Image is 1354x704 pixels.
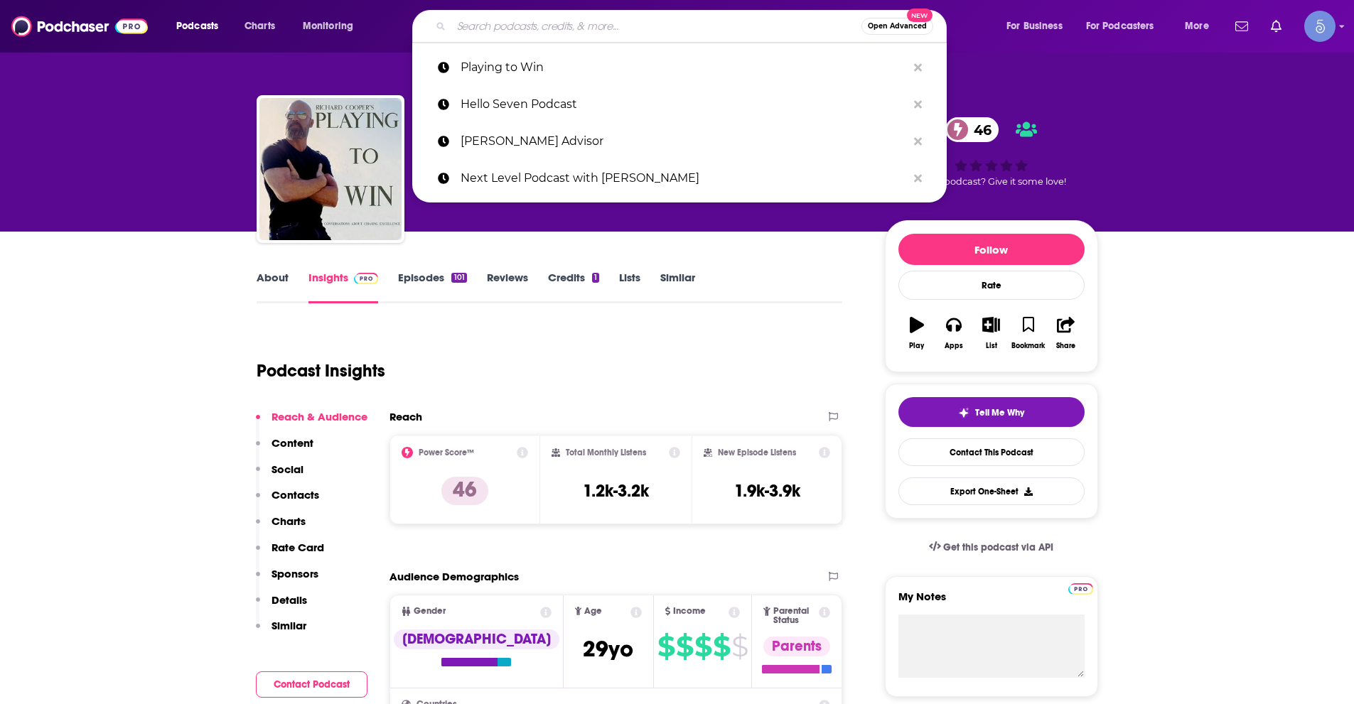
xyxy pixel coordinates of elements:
[256,593,307,619] button: Details
[451,273,466,283] div: 101
[676,635,693,658] span: $
[256,567,318,593] button: Sponsors
[394,629,559,649] div: [DEMOGRAPHIC_DATA]
[1011,342,1045,350] div: Bookmark
[619,271,640,303] a: Lists
[773,607,817,625] span: Parental Status
[412,123,947,160] a: [PERSON_NAME] Advisor
[945,117,999,142] a: 46
[898,477,1085,505] button: Export One-Sheet
[673,607,706,616] span: Income
[272,488,319,502] p: Contacts
[972,308,1009,359] button: List
[461,86,907,123] p: Hello Seven Podcast
[256,671,367,698] button: Contact Podcast
[975,407,1024,418] span: Tell Me Why
[996,15,1080,38] button: open menu
[256,462,303,489] button: Social
[293,15,372,38] button: open menu
[1086,16,1154,36] span: For Podcasters
[308,271,379,303] a: InsightsPodchaser Pro
[898,438,1085,466] a: Contact This Podcast
[694,635,711,658] span: $
[461,49,907,86] p: Playing to Win
[1304,11,1336,42] button: Show profile menu
[257,360,385,381] h1: Podcast Insights
[945,342,963,350] div: Apps
[11,13,148,40] img: Podchaser - Follow, Share and Rate Podcasts
[1230,14,1254,38] a: Show notifications dropdown
[272,541,324,554] p: Rate Card
[389,410,422,423] h2: Reach
[272,567,318,580] p: Sponsors
[1175,15,1227,38] button: open menu
[259,98,402,240] img: Playing to Win
[398,271,466,303] a: Episodes101
[918,530,1065,565] a: Get this podcast via API
[256,488,319,514] button: Contacts
[885,108,1098,196] div: 46Good podcast? Give it some love!
[461,160,907,197] p: Next Level Podcast with Jeremy Miner
[441,477,488,505] p: 46
[303,16,353,36] span: Monitoring
[907,9,933,22] span: New
[548,271,599,303] a: Credits1
[256,410,367,436] button: Reach & Audience
[256,514,306,541] button: Charts
[412,86,947,123] a: Hello Seven Podcast
[909,342,924,350] div: Play
[414,607,446,616] span: Gender
[1265,14,1287,38] a: Show notifications dropdown
[272,619,306,632] p: Similar
[256,619,306,645] button: Similar
[1068,583,1093,595] img: Podchaser Pro
[986,342,997,350] div: List
[245,16,275,36] span: Charts
[566,448,646,457] h2: Total Monthly Listens
[660,271,695,303] a: Similar
[235,15,284,38] a: Charts
[935,308,972,359] button: Apps
[898,397,1085,427] button: tell me why sparkleTell Me Why
[943,541,1053,553] span: Get this podcast via API
[389,570,519,583] h2: Audience Demographics
[272,436,313,450] p: Content
[1068,581,1093,595] a: Pro website
[461,123,907,160] p: Barron's Advisor
[898,271,1085,300] div: Rate
[426,10,960,43] div: Search podcasts, credits, & more...
[731,635,748,658] span: $
[1047,308,1084,359] button: Share
[1185,16,1209,36] span: More
[256,436,313,462] button: Content
[584,607,602,616] span: Age
[354,273,379,284] img: Podchaser Pro
[960,117,999,142] span: 46
[1304,11,1336,42] span: Logged in as Spiral5-G1
[1006,16,1063,36] span: For Business
[657,635,675,658] span: $
[176,16,218,36] span: Podcasts
[166,15,237,38] button: open menu
[958,407,969,418] img: tell me why sparkle
[451,15,861,38] input: Search podcasts, credits, & more...
[272,514,306,528] p: Charts
[763,637,830,656] div: Parents
[412,160,947,197] a: Next Level Podcast with [PERSON_NAME]
[272,462,303,476] p: Social
[1304,11,1336,42] img: User Profile
[1077,15,1175,38] button: open menu
[1010,308,1047,359] button: Bookmark
[734,480,800,502] h3: 1.9k-3.9k
[718,448,796,457] h2: New Episode Listens
[917,176,1066,187] span: Good podcast? Give it some love!
[257,271,289,303] a: About
[419,448,474,457] h2: Power Score™
[868,23,927,30] span: Open Advanced
[898,308,935,359] button: Play
[256,541,324,567] button: Rate Card
[583,635,633,663] span: 29 yo
[272,410,367,423] p: Reach & Audience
